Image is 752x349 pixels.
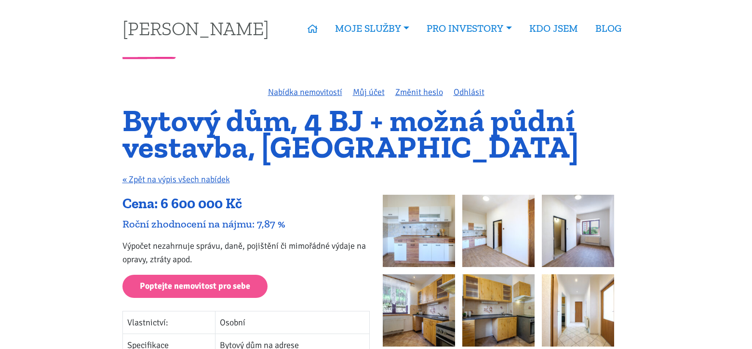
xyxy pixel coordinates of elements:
a: PRO INVESTORY [418,17,520,40]
a: Nabídka nemovitostí [268,87,342,97]
div: Cena: 6 600 000 Kč [122,195,370,213]
a: [PERSON_NAME] [122,19,269,38]
a: « Zpět na výpis všech nabídek [122,174,230,185]
a: Změnit heslo [395,87,443,97]
a: KDO JSEM [521,17,587,40]
h1: Bytový dům, 4 BJ + možná půdní vestavba, [GEOGRAPHIC_DATA] [122,107,630,160]
a: Poptejte nemovitost pro sebe [122,275,268,298]
div: Roční zhodnocení na nájmu: 7,87 % [122,217,370,230]
a: BLOG [587,17,630,40]
p: Výpočet nezahrnuje správu, daně, pojištění či mimořádné výdaje na opravy, ztráty apod. [122,239,370,266]
td: Osobní [215,311,369,334]
a: MOJE SLUŽBY [326,17,418,40]
td: Vlastnictví: [122,311,215,334]
a: Můj účet [353,87,385,97]
a: Odhlásit [454,87,484,97]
